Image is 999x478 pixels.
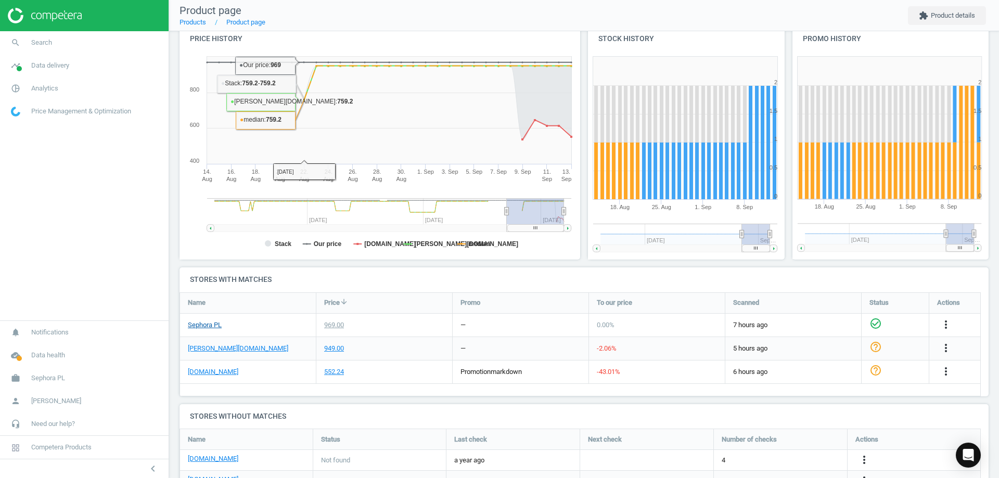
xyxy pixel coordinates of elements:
[11,107,20,117] img: wGWNvw8QSZomAAAAABJRU5ErkJggg==
[597,368,620,376] span: -43.01 %
[869,364,882,377] i: help_outline
[856,204,875,210] tspan: 25. Aug
[325,169,332,175] tspan: 24.
[190,158,199,164] text: 400
[6,56,25,75] i: timeline
[190,86,199,93] text: 800
[940,318,952,332] button: more_vert
[276,169,284,175] tspan: 20.
[321,456,350,465] span: Not found
[321,435,340,444] span: Status
[188,320,222,330] a: Sephora PL
[774,79,777,85] text: 2
[442,169,458,175] tspan: 3. Sep
[340,298,348,306] i: arrow_downward
[398,169,405,175] tspan: 30.
[226,176,237,182] tspan: Aug
[940,365,952,378] i: more_vert
[941,204,957,210] tspan: 8. Sep
[964,237,980,243] tspan: Sep…
[919,11,928,20] i: extension
[324,298,340,307] span: Price
[814,204,834,210] tspan: 18. Aug
[31,351,65,360] span: Data health
[180,267,989,292] h4: Stores with matches
[978,79,981,85] text: 2
[180,404,989,429] h4: Stores without matches
[460,320,466,330] div: —
[324,320,344,330] div: 969.00
[978,136,981,142] text: 1
[736,204,753,210] tspan: 8. Sep
[364,240,416,248] tspan: [DOMAIN_NAME]
[251,176,261,182] tspan: Aug
[188,298,206,307] span: Name
[188,435,206,444] span: Name
[760,237,776,243] tspan: Sep…
[588,27,785,51] h4: Stock history
[6,345,25,365] i: cloud_done
[275,240,291,248] tspan: Stack
[31,38,52,47] span: Search
[460,368,491,376] span: promotion
[348,176,358,182] tspan: Aug
[31,107,131,116] span: Price Management & Optimization
[372,176,382,182] tspan: Aug
[373,169,381,175] tspan: 28.
[460,344,466,353] div: —
[31,84,58,93] span: Analytics
[770,164,777,171] text: 0.5
[6,322,25,342] i: notifications
[8,8,82,23] img: ajHJNr6hYgQAAAAASUVORK5CYII=
[722,435,777,444] span: Number of checks
[180,18,206,26] a: Products
[770,108,777,114] text: 1.5
[774,193,777,199] text: 0
[31,443,92,452] span: Competera Products
[140,462,166,475] button: chevron_left
[180,27,580,51] h4: Price history
[542,176,553,182] tspan: Sep
[300,169,308,175] tspan: 22.
[597,321,614,329] span: 0.00 %
[908,6,986,25] button: extensionProduct details
[899,204,916,210] tspan: 1. Sep
[543,169,551,175] tspan: 11.
[869,341,882,353] i: help_outline
[203,169,211,175] tspan: 14.
[454,435,487,444] span: Last check
[490,169,507,175] tspan: 7. Sep
[940,342,952,355] button: more_vert
[466,169,482,175] tspan: 5. Sep
[733,298,759,307] span: Scanned
[202,176,212,182] tspan: Aug
[792,27,989,51] h4: Promo history
[610,204,630,210] tspan: 18. Aug
[188,344,288,353] a: [PERSON_NAME][DOMAIN_NAME]
[31,61,69,70] span: Data delivery
[396,176,407,182] tspan: Aug
[561,176,572,182] tspan: Sep
[6,79,25,98] i: pie_chart_outlined
[6,368,25,388] i: work
[6,33,25,53] i: search
[652,204,671,210] tspan: 25. Aug
[299,176,310,182] tspan: Aug
[226,18,265,26] a: Product page
[978,193,981,199] text: 0
[515,169,531,175] tspan: 9. Sep
[6,414,25,434] i: headset_mic
[858,454,870,467] button: more_vert
[562,169,570,175] tspan: 13.
[415,240,518,248] tspan: [PERSON_NAME][DOMAIN_NAME]
[491,368,522,376] span: markdown
[468,240,490,248] tspan: median
[252,169,260,175] tspan: 18.
[588,435,622,444] span: Next check
[6,391,25,411] i: person
[940,318,952,331] i: more_vert
[275,176,285,182] tspan: Aug
[454,456,572,465] span: a year ago
[324,344,344,353] div: 949.00
[733,344,853,353] span: 5 hours ago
